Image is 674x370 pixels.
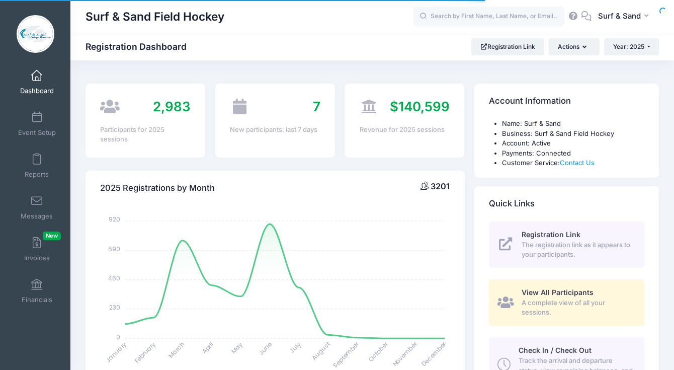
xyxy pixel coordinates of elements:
h4: 2025 Registrations by Month [100,174,215,202]
h4: Quick Links [489,189,535,218]
button: Actions [549,38,599,55]
tspan: April [200,340,215,355]
div: Participants for 2025 sessions [100,125,191,144]
button: Surf & Sand [592,5,659,28]
tspan: 460 [108,273,120,282]
a: Reports [13,148,61,183]
span: New [43,232,61,240]
span: Surf & Sand [598,11,641,22]
tspan: 230 [109,303,120,312]
tspan: January [104,340,129,364]
li: Payments: Connected [502,149,644,159]
tspan: November [391,339,419,368]
span: Registration Link [522,230,580,239]
tspan: March [166,340,187,360]
span: Year: 2025 [613,43,644,50]
tspan: June [257,340,274,356]
span: Event Setup [18,128,56,137]
a: Messages [13,190,61,225]
a: Event Setup [13,106,61,141]
input: Search by First Name, Last Name, or Email... [413,7,564,27]
span: Invoices [24,254,50,262]
tspan: September [331,339,361,369]
tspan: October [367,339,390,363]
h1: Registration Dashboard [86,41,195,52]
a: Registration Link [471,38,544,55]
li: Business: Surf & Sand Field Hockey [502,129,644,139]
span: 2,983 [153,99,191,114]
span: Dashboard [20,87,54,95]
a: Dashboard [13,64,61,100]
span: The registration link as it appears to your participants. [522,240,633,260]
tspan: 920 [109,215,120,224]
tspan: February [133,340,157,364]
tspan: 690 [108,244,120,253]
img: Surf & Sand Field Hockey [17,15,54,53]
li: Customer Service: [502,158,644,168]
li: Name: Surf & Sand [502,119,644,129]
a: View All Participants A complete view of all your sessions. [489,279,644,326]
span: Check In / Check Out [519,346,592,354]
tspan: May [229,340,244,355]
h1: Surf & Sand Field Hockey [86,5,224,28]
li: Account: Active [502,138,644,149]
span: 3201 [431,181,450,191]
span: A complete view of all your sessions. [522,298,633,318]
span: Messages [21,212,53,220]
tspan: August [310,340,331,361]
span: View All Participants [522,288,594,297]
tspan: December [420,339,449,368]
tspan: July [288,340,303,355]
span: Reports [25,170,49,179]
span: 7 [313,99,320,114]
button: Year: 2025 [604,38,659,55]
a: Registration Link The registration link as it appears to your participants. [489,221,644,268]
div: New participants: last 7 days [230,125,320,135]
a: Contact Us [560,159,595,167]
a: InvoicesNew [13,232,61,267]
tspan: 0 [116,332,120,341]
div: Revenue for 2025 sessions [360,125,450,135]
a: Financials [13,273,61,309]
h4: Account Information [489,87,571,116]
span: Financials [22,295,52,304]
span: $140,599 [390,99,450,114]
